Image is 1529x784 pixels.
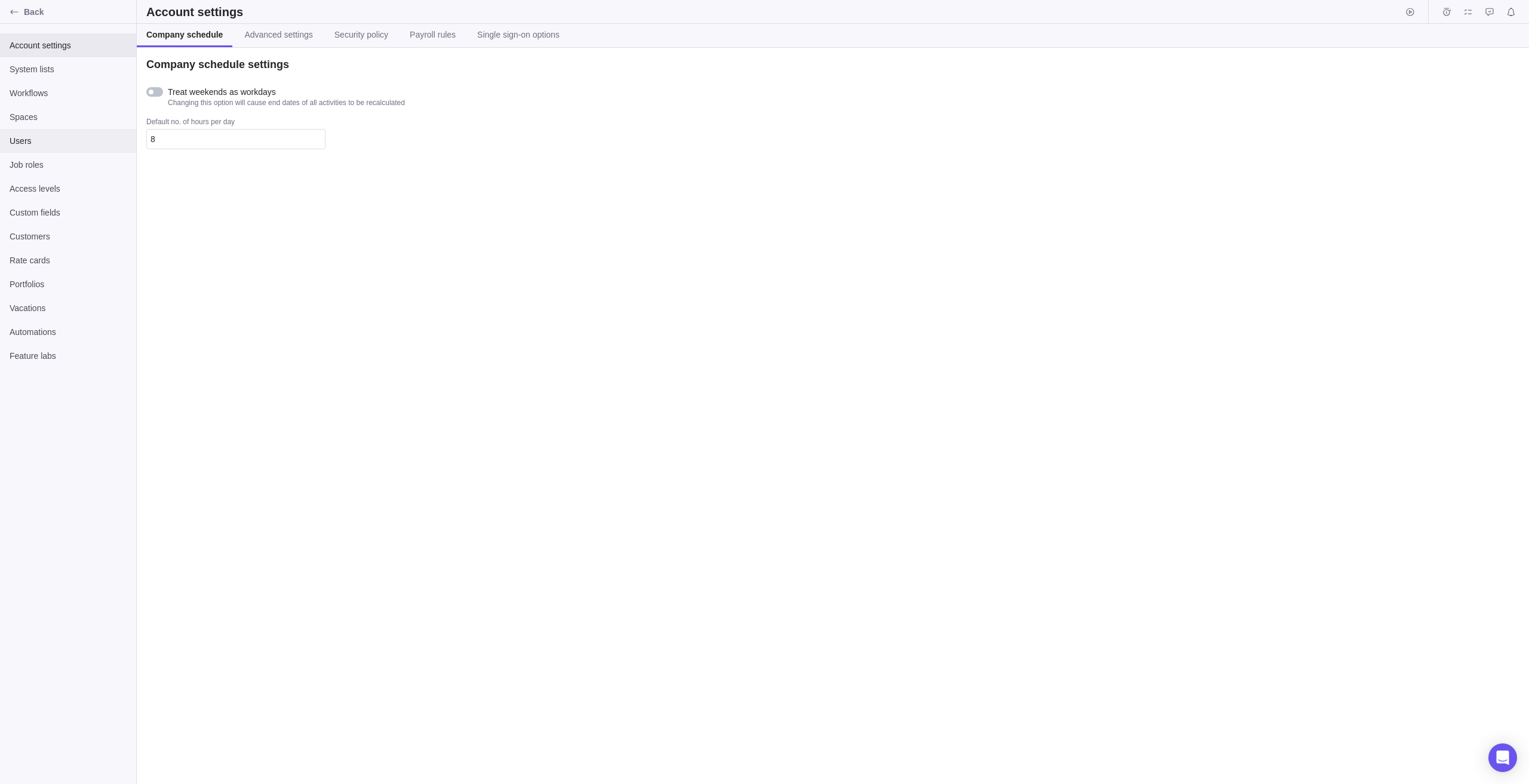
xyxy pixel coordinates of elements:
[10,183,127,195] span: Access levels
[468,24,569,47] a: Single sign-on options
[235,24,322,47] a: Advanced settings
[1438,4,1455,20] span: Time logs
[1488,743,1517,772] div: Open Intercom Messenger
[10,39,127,51] span: Account settings
[1481,4,1498,20] span: Approval requests
[10,326,127,338] span: Automations
[244,29,312,41] span: Advanced settings
[400,24,465,47] a: Payroll rules
[24,6,131,18] span: Back
[1503,4,1519,20] span: Notifications
[1460,9,1476,19] a: My assignments
[10,230,127,242] span: Customers
[1402,4,1419,20] span: Start timer
[146,29,223,41] span: Company schedule
[410,29,456,41] span: Payroll rules
[1438,9,1455,19] a: Time logs
[10,350,127,362] span: Feature labs
[10,254,127,266] span: Rate cards
[10,302,127,314] span: Vacations
[168,98,405,107] span: Changing this option will cause end dates of all activities to be recalculated
[10,87,127,99] span: Workflows
[1460,4,1476,20] span: My assignments
[334,29,388,41] span: Security policy
[477,29,560,41] span: Single sign-on options
[10,135,127,147] span: Users
[146,4,243,20] h2: Account settings
[325,24,398,47] a: Security policy
[10,63,127,75] span: System lists
[146,57,289,72] h3: Company schedule settings
[146,117,326,129] div: Default no. of hours per day
[1503,9,1519,19] a: Notifications
[10,278,127,290] span: Portfolios
[10,207,127,219] span: Custom fields
[137,24,232,47] a: Company schedule
[168,86,405,98] span: Treat weekends as workdays
[10,111,127,123] span: Spaces
[1481,9,1498,19] a: Approval requests
[10,159,127,171] span: Job roles
[146,129,326,149] input: Default no. of hours per day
